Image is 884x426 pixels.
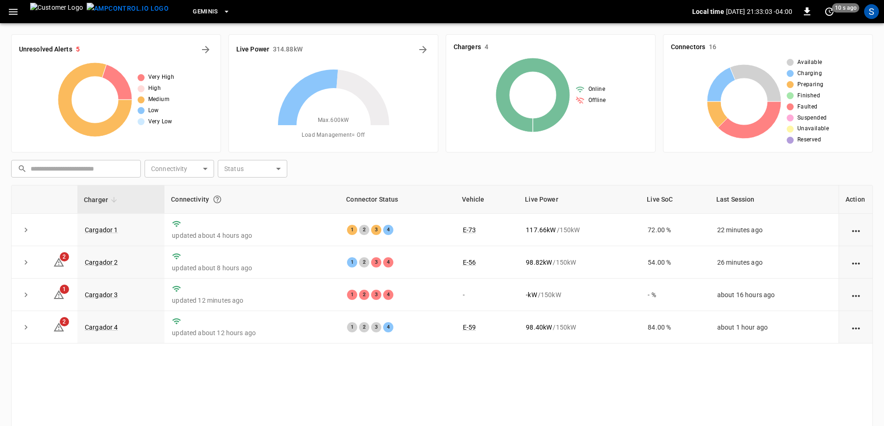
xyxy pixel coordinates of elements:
[454,42,481,52] h6: Chargers
[797,114,827,123] span: Suspended
[671,42,705,52] h6: Connectors
[797,124,829,134] span: Unavailable
[455,279,519,311] td: -
[347,257,357,267] div: 1
[640,279,709,311] td: - %
[318,116,349,125] span: Max. 600 kW
[198,42,213,57] button: All Alerts
[850,323,862,332] div: action cell options
[347,225,357,235] div: 1
[60,285,69,294] span: 1
[710,246,839,279] td: 26 minutes ago
[359,225,369,235] div: 2
[340,185,455,214] th: Connector Status
[347,322,357,332] div: 1
[526,225,633,235] div: / 150 kW
[797,69,822,78] span: Charging
[53,291,64,298] a: 1
[526,225,556,235] p: 117.66 kW
[710,311,839,343] td: about 1 hour ago
[839,185,872,214] th: Action
[383,322,393,332] div: 4
[172,263,332,273] p: updated about 8 hours ago
[85,324,118,331] a: Cargador 4
[640,246,709,279] td: 54.00 %
[692,7,724,16] p: Local time
[710,279,839,311] td: about 16 hours ago
[797,58,822,67] span: Available
[53,258,64,265] a: 2
[30,3,83,20] img: Customer Logo
[19,223,33,237] button: expand row
[359,322,369,332] div: 2
[371,225,381,235] div: 3
[864,4,879,19] div: profile-icon
[19,45,72,55] h6: Unresolved Alerts
[455,185,519,214] th: Vehicle
[359,290,369,300] div: 2
[526,258,633,267] div: / 150 kW
[87,3,169,14] img: ampcontrol.io logo
[148,117,172,127] span: Very Low
[526,290,537,299] p: - kW
[273,45,303,55] h6: 314.88 kW
[172,296,332,305] p: updated 12 minutes ago
[76,45,80,55] h6: 5
[463,324,476,331] a: E-59
[588,85,605,94] span: Online
[383,290,393,300] div: 4
[416,42,430,57] button: Energy Overview
[371,322,381,332] div: 3
[359,257,369,267] div: 2
[709,42,716,52] h6: 16
[726,7,792,16] p: [DATE] 21:33:03 -04:00
[236,45,269,55] h6: Live Power
[485,42,488,52] h6: 4
[526,323,633,332] div: / 150 kW
[797,102,818,112] span: Faulted
[85,226,118,234] a: Cargador 1
[588,96,606,105] span: Offline
[832,3,859,13] span: 10 s ago
[797,80,824,89] span: Preparing
[302,131,365,140] span: Load Management = Off
[53,323,64,331] a: 2
[850,258,862,267] div: action cell options
[172,328,332,337] p: updated about 12 hours ago
[148,73,175,82] span: Very High
[850,225,862,235] div: action cell options
[193,6,218,17] span: Geminis
[797,91,820,101] span: Finished
[171,191,333,208] div: Connectivity
[822,4,837,19] button: set refresh interval
[60,317,69,326] span: 2
[710,214,839,246] td: 22 minutes ago
[526,323,552,332] p: 98.40 kW
[383,225,393,235] div: 4
[85,259,118,266] a: Cargador 2
[640,311,709,343] td: 84.00 %
[148,95,170,104] span: Medium
[463,226,476,234] a: E-73
[172,231,332,240] p: updated about 4 hours ago
[518,185,640,214] th: Live Power
[797,135,821,145] span: Reserved
[19,320,33,334] button: expand row
[526,290,633,299] div: / 150 kW
[710,185,839,214] th: Last Session
[640,214,709,246] td: 72.00 %
[19,255,33,269] button: expand row
[148,84,161,93] span: High
[640,185,709,214] th: Live SoC
[19,288,33,302] button: expand row
[189,3,234,21] button: Geminis
[148,106,159,115] span: Low
[209,191,226,208] button: Connection between the charger and our software.
[383,257,393,267] div: 4
[463,259,476,266] a: E-56
[84,194,120,205] span: Charger
[526,258,552,267] p: 98.82 kW
[371,290,381,300] div: 3
[85,291,118,299] a: Cargador 3
[60,252,69,261] span: 2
